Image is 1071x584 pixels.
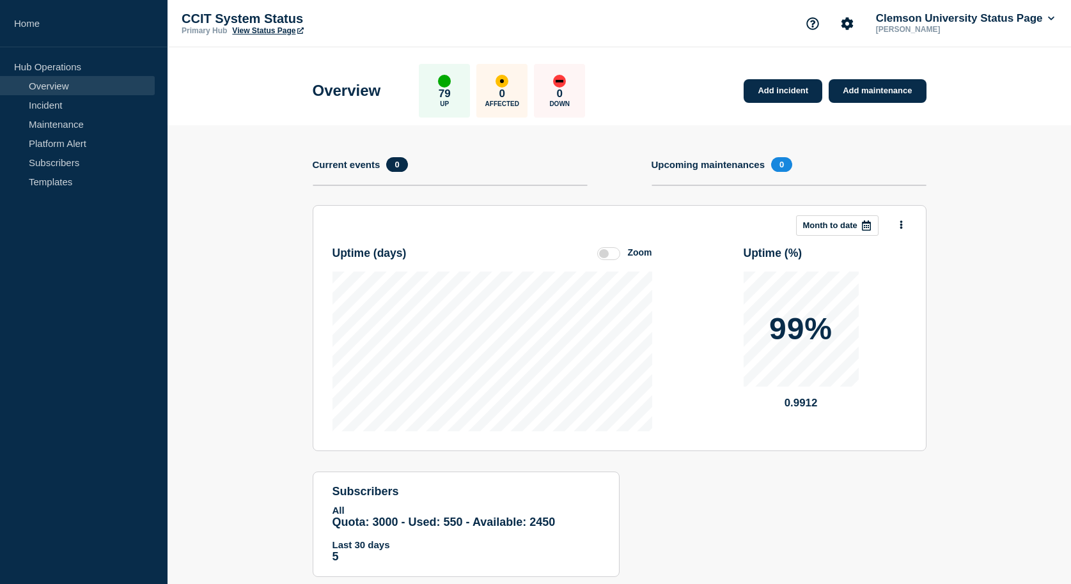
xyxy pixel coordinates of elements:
div: affected [496,75,508,88]
p: 0 [499,88,505,100]
p: 79 [439,88,451,100]
div: Zoom [627,247,652,257]
a: View Status Page [232,26,303,35]
p: 5 [332,550,600,564]
button: Support [799,10,826,37]
a: Add incident [744,79,822,103]
p: 0.9912 [744,397,859,410]
span: Quota: 3000 - Used: 550 - Available: 2450 [332,516,556,528]
button: Account settings [834,10,861,37]
a: Add maintenance [829,79,926,103]
p: Down [549,100,570,107]
button: Clemson University Status Page [873,12,1057,25]
h4: Current events [313,159,380,170]
p: Affected [485,100,519,107]
p: Month to date [803,220,857,230]
h3: Uptime ( % ) [744,247,802,260]
button: Month to date [796,215,879,236]
div: down [553,75,566,88]
div: up [438,75,451,88]
p: Last 30 days [332,539,600,550]
h4: subscribers [332,485,600,498]
span: 0 [771,157,792,172]
p: CCIT System Status [182,12,437,26]
h1: Overview [313,82,381,100]
h3: Uptime ( days ) [332,247,407,260]
p: 99% [769,314,833,344]
p: Up [440,100,449,107]
p: All [332,505,600,516]
p: 0 [557,88,563,100]
span: 0 [386,157,407,172]
p: Primary Hub [182,26,227,35]
h4: Upcoming maintenances [652,159,765,170]
p: [PERSON_NAME] [873,25,1006,34]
